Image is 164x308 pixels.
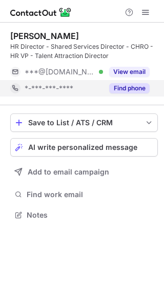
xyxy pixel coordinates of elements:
[28,168,109,176] span: Add to email campaign
[25,67,95,76] span: ***@[DOMAIN_NAME]
[28,119,140,127] div: Save to List / ATS / CRM
[10,208,158,222] button: Notes
[10,6,72,18] img: ContactOut v5.3.10
[27,210,154,220] span: Notes
[27,190,154,199] span: Find work email
[10,113,158,132] button: save-profile-one-click
[10,42,158,61] div: HR Director - Shared Services Director - CHRO - HR VP - Talent Attraction Director
[109,83,150,93] button: Reveal Button
[109,67,150,77] button: Reveal Button
[10,138,158,157] button: AI write personalized message
[10,31,79,41] div: [PERSON_NAME]
[10,187,158,202] button: Find work email
[28,143,137,151] span: AI write personalized message
[10,163,158,181] button: Add to email campaign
